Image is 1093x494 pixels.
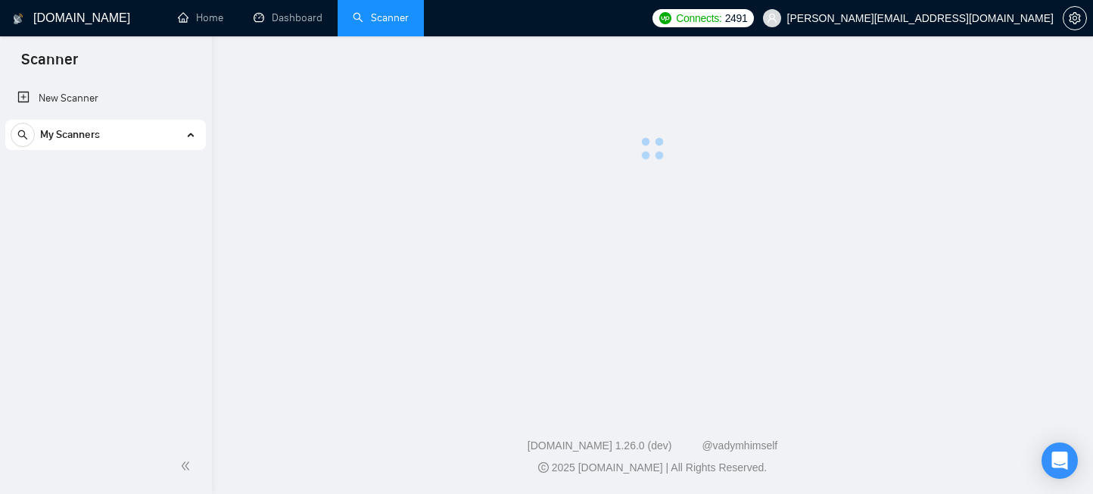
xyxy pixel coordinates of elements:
span: search [11,130,34,140]
span: Scanner [9,48,90,80]
img: logo [13,7,23,31]
img: upwork-logo.png [659,12,671,24]
li: My Scanners [5,120,206,156]
span: copyright [538,462,549,473]
span: user [767,13,777,23]
a: @vadymhimself [702,439,777,452]
span: My Scanners [40,120,100,150]
a: dashboardDashboard [254,11,322,24]
li: New Scanner [5,83,206,114]
button: search [11,123,35,147]
span: 2491 [725,10,748,27]
a: homeHome [178,11,223,24]
button: setting [1063,6,1087,30]
a: setting [1063,12,1087,24]
a: New Scanner [17,83,194,114]
div: 2025 [DOMAIN_NAME] | All Rights Reserved. [224,460,1081,476]
div: Open Intercom Messenger [1042,442,1078,479]
span: Connects: [676,10,721,27]
span: setting [1063,12,1086,24]
a: searchScanner [353,11,409,24]
a: [DOMAIN_NAME] 1.26.0 (dev) [528,439,672,452]
span: double-left [180,458,195,474]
